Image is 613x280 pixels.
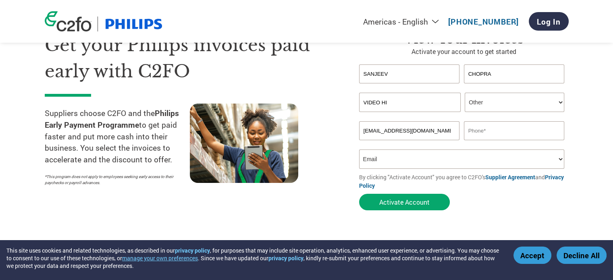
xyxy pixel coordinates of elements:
[122,254,198,262] button: manage your own preferences
[513,247,551,264] button: Accept
[359,113,565,118] div: Invalid company name or company name is too long
[175,247,210,254] a: privacy policy
[464,141,565,146] div: Inavlid Phone Number
[464,84,565,89] div: Invalid last name or last name is too long
[557,247,607,264] button: Decline All
[464,121,565,140] input: Phone*
[104,17,164,31] img: Philips
[6,247,502,270] div: This site uses cookies and related technologies, as described in our , for purposes that may incl...
[45,174,182,186] p: *This program does not apply to employees seeking early access to their paychecks or payroll adva...
[190,104,298,183] img: supply chain worker
[359,121,460,140] input: Invalid Email format
[485,173,535,181] a: Supplier Agreement
[529,12,569,31] a: Log In
[268,254,303,262] a: privacy policy
[448,17,519,27] a: [PHONE_NUMBER]
[45,108,190,166] p: Suppliers choose C2FO and the to get paid faster and put more cash into their business. You selec...
[359,194,450,210] button: Activate Account
[359,173,569,190] p: By clicking "Activate Account" you agree to C2FO's and
[359,64,460,83] input: First Name*
[359,47,569,56] p: Activate your account to get started
[464,64,565,83] input: Last Name*
[359,141,460,146] div: Inavlid Email Address
[465,93,564,112] select: Title/Role
[359,84,460,89] div: Invalid first name or first name is too long
[45,11,91,31] img: c2fo logo
[359,173,564,189] a: Privacy Policy
[359,93,461,112] input: Your company name*
[45,32,335,84] h1: Get your Philips invoices paid early with C2FO
[45,108,179,130] strong: Philips Early Payment Programme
